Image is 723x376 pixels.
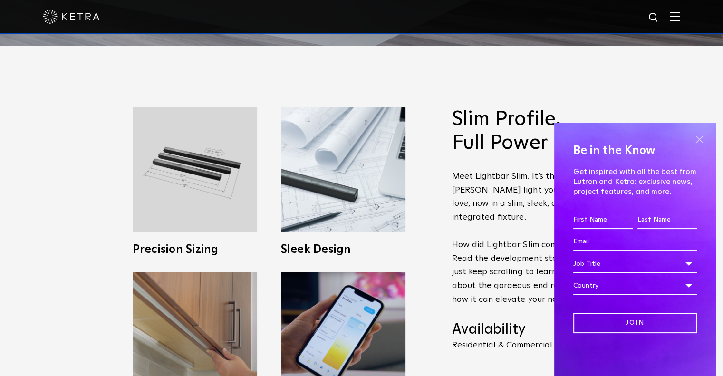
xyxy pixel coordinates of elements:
p: Get inspired with all the best from Lutron and Ketra: exclusive news, project features, and more. [573,167,697,196]
h3: Sleek Design [281,244,405,255]
input: Last Name [637,211,697,229]
h4: Availability [452,321,599,339]
img: ketra-logo-2019-white [43,10,100,24]
h4: Be in the Know [573,142,697,160]
div: Country [573,277,697,295]
h3: Precision Sizing [133,244,257,255]
div: Job Title [573,255,697,273]
p: Residential & Commercial [452,341,599,349]
p: Meet Lightbar Slim. It’s the stunning [PERSON_NAME] light you know and love, now in a slim, sleek... [452,170,599,307]
img: search icon [648,12,660,24]
input: Join [573,313,697,333]
img: Hamburger%20Nav.svg [670,12,680,21]
img: L30_Custom_Length_Black-2 [133,107,257,232]
h2: Slim Profile, Full Power [452,107,599,155]
input: First Name [573,211,633,229]
input: Email [573,233,697,251]
img: L30_SlimProfile [281,107,405,232]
